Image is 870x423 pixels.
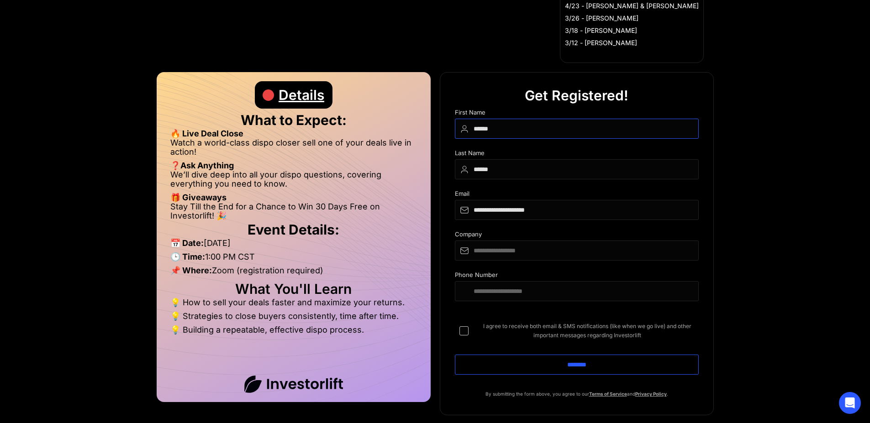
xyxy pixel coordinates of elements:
[455,389,699,398] p: By submitting the form above, you agree to our and .
[455,190,699,200] div: Email
[170,193,227,202] strong: 🎁 Giveaways
[455,150,699,159] div: Last Name
[170,129,243,138] strong: 🔥 Live Deal Close
[170,202,417,220] li: Stay Till the End for a Chance to Win 30 Days Free on Investorlift! 🎉
[476,322,699,340] span: I agree to receive both email & SMS notifications (like when we go live) and other important mess...
[170,161,234,170] strong: ❓Ask Anything
[170,266,417,280] li: Zoom (registration required)
[839,392,861,414] div: Open Intercom Messenger
[635,391,667,397] a: Privacy Policy
[170,325,417,334] li: 💡 Building a repeatable, effective dispo process.
[455,231,699,240] div: Company
[525,82,628,109] div: Get Registered!
[170,138,417,161] li: Watch a world-class dispo closer sell one of your deals live in action!
[248,221,339,238] strong: Event Details:
[170,298,417,312] li: 💡 How to sell your deals faster and maximize your returns.
[455,109,699,389] form: DIspo Day Main Form
[589,391,627,397] a: Terms of Service
[170,170,417,193] li: We’ll dive deep into all your dispo questions, covering everything you need to know.
[170,284,417,293] h2: What You'll Learn
[279,81,324,109] div: Details
[170,252,417,266] li: 1:00 PM CST
[170,266,212,275] strong: 📌 Where:
[170,252,205,261] strong: 🕒 Time:
[241,112,347,128] strong: What to Expect:
[455,272,699,281] div: Phone Number
[170,312,417,325] li: 💡 Strategies to close buyers consistently, time after time.
[170,238,204,248] strong: 📅 Date:
[170,239,417,252] li: [DATE]
[455,109,699,119] div: First Name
